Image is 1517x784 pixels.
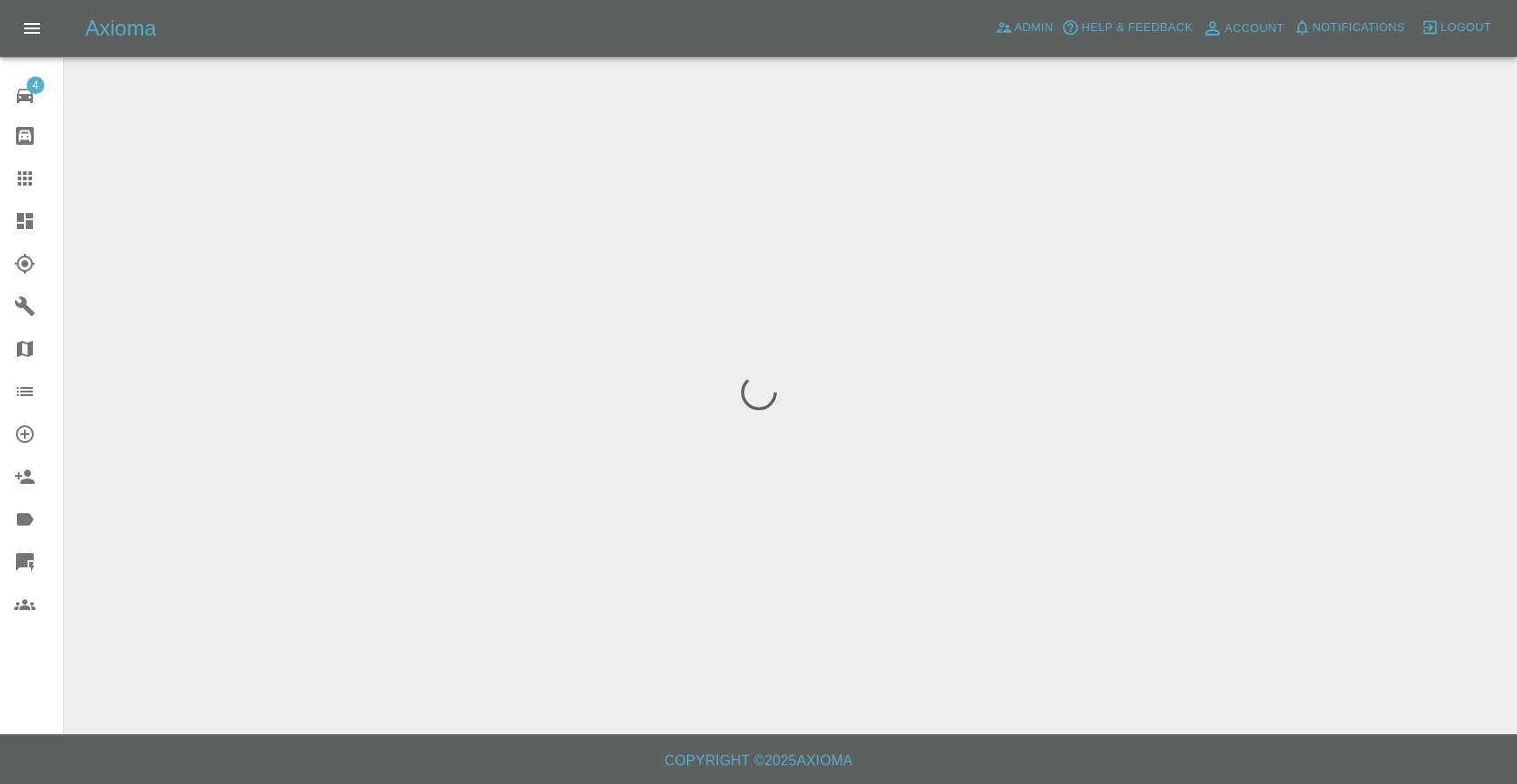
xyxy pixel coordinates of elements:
[1197,14,1289,43] a: Account
[1313,18,1405,38] span: Notifications
[85,14,156,43] h5: Axioma
[27,76,44,94] span: 4
[1015,18,1054,38] span: Admin
[991,14,1058,42] a: Admin
[1081,18,1192,38] span: Help & Feedback
[11,7,53,50] button: Open drawer
[1289,14,1410,42] button: Notifications
[1057,14,1197,42] button: Help & Feedback
[1441,18,1491,38] span: Logout
[1225,19,1284,39] span: Account
[14,748,1503,773] h6: Copyright © 2025 Axioma
[1417,14,1496,42] button: Logout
